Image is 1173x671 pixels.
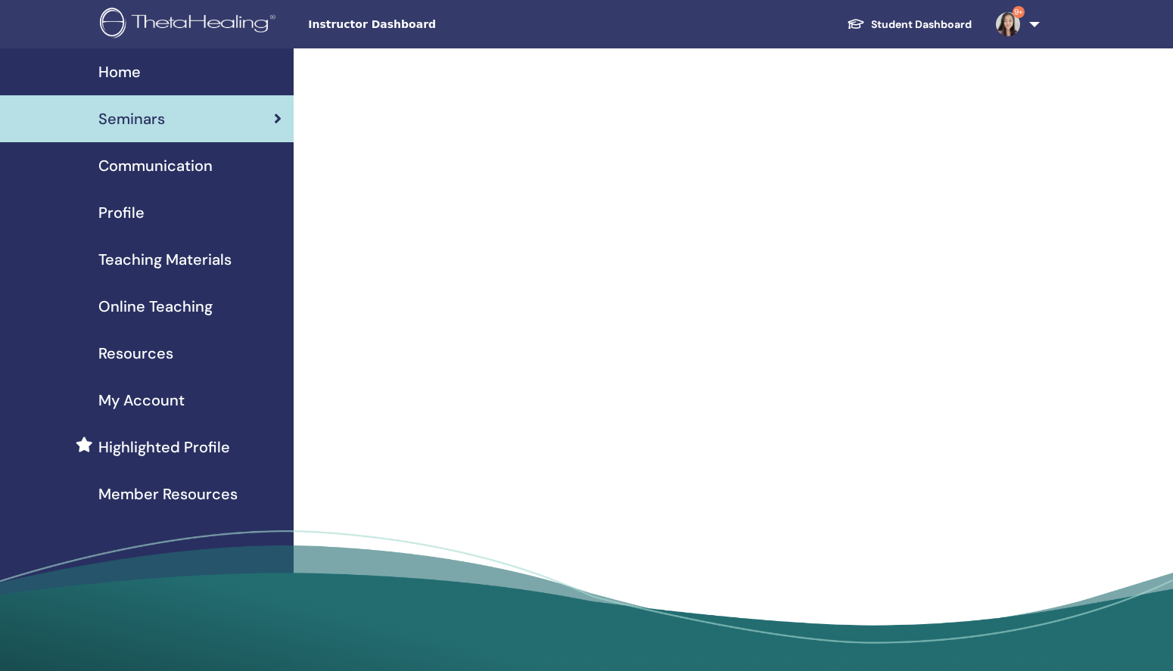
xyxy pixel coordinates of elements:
[1013,6,1025,18] span: 9+
[98,436,230,458] span: Highlighted Profile
[98,61,141,83] span: Home
[98,201,145,224] span: Profile
[100,8,281,42] img: logo.png
[98,342,173,365] span: Resources
[98,248,232,271] span: Teaching Materials
[996,12,1020,36] img: default.jpg
[98,389,185,412] span: My Account
[98,107,165,130] span: Seminars
[98,483,238,505] span: Member Resources
[98,295,213,318] span: Online Teaching
[835,11,984,39] a: Student Dashboard
[847,17,865,30] img: graduation-cap-white.svg
[98,154,213,177] span: Communication
[308,17,535,33] span: Instructor Dashboard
